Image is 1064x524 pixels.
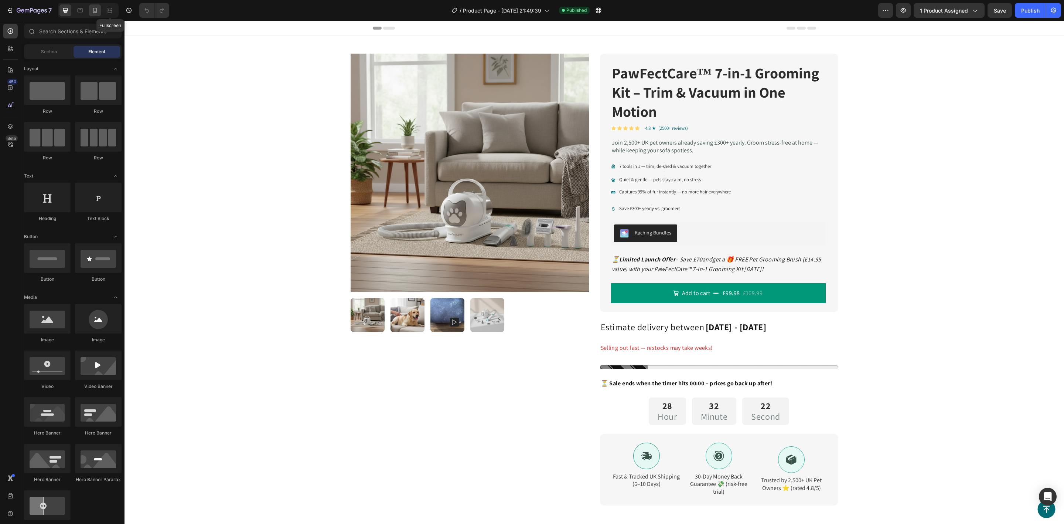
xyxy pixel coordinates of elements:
span: Text [24,173,33,179]
img: KachingBundles.png [495,208,504,217]
p: 7 [48,6,52,15]
p: Selling out fast — restocks may take weeks! [476,322,713,332]
div: 22 [627,380,656,391]
span: Button [24,233,38,240]
button: Add to cart [487,263,701,283]
p: ⏳ Sale ends when the timer hits 00:00 – prices go back up after! [476,358,713,368]
div: Row [24,108,71,115]
span: Toggle open [110,170,122,182]
div: Row [75,155,122,161]
div: Video [24,383,71,390]
span: Layout [24,65,38,72]
div: Button [24,276,71,283]
div: Undo/Redo [139,3,169,18]
span: 1 product assigned [920,7,968,14]
div: Beta [6,135,18,141]
p: Save £300+ yearly vs. groomers [495,185,556,191]
div: Open Intercom Messenger [1039,488,1057,506]
div: Hero Banner Parallax [75,476,122,483]
div: Image [24,337,71,343]
p: 30-Day Money Back Guarantee 💸 (risk-free trial) [560,452,628,475]
span: Toggle open [110,291,122,303]
div: £169.99 [618,267,639,278]
div: Hero Banner [24,476,71,483]
div: 28 [533,380,552,391]
div: Add to cart [557,268,586,277]
div: Button [75,276,122,283]
button: Publish [1015,3,1046,18]
span: Join 2,500+ UK pet owners already saving £300+ yearly. Groom stress-free at home — while keeping ... [487,118,694,133]
div: Hero Banner [75,430,122,436]
span: Toggle open [110,231,122,243]
p: Trusted by 2,500+ UK Pet Owners ⭐ (rated 4.8/5) [633,456,701,471]
span: Toggle open [110,63,122,75]
p: Captures 99% of fur instantly — no more hair everywhere [495,168,606,175]
span: / [460,7,461,14]
span: Media [24,294,37,301]
p: 7 tools in 1 — trim, de-shed & vacuum together [495,143,587,149]
span: Save [994,7,1006,14]
div: Text Block [75,215,122,222]
div: Heading [24,215,71,222]
div: Publish [1021,7,1040,14]
span: Product Page - [DATE] 21:49:39 [463,7,541,14]
span: Estimate delivery between [476,300,580,312]
div: 32 [576,380,603,391]
div: Row [75,108,122,115]
span: Published [566,7,587,14]
strong: Limited Launch Offer [495,235,551,243]
span: Section [41,48,57,55]
div: Row [24,155,71,161]
div: £99.98 [597,267,616,278]
div: 450 [7,79,18,85]
div: Hero Banner [24,430,71,436]
h1: PawFectCare™ 7-in-1 Grooming Kit – Trim & Vacuum in One Motion [487,42,701,101]
p: Quiet & gentle — pets stay calm, no stress [495,156,576,162]
p: ⏳ – Save £70 get a 🎁 FREE Pet Grooming Brush (£14.95 value) with your PawFectCare™ 7-in-1 Groomin... [487,234,700,253]
p: Minute [576,391,603,401]
i: and [578,235,588,243]
button: 7 [3,3,55,18]
div: Video Banner [75,383,122,390]
p: Fast & Tracked UK Shipping (6–10 Days) [488,452,556,468]
button: 1 product assigned [914,3,985,18]
p: 4.8 ★ (2500+ reviews) [521,105,563,111]
span: Element [88,48,105,55]
iframe: Design area [125,21,1064,524]
input: Search Sections & Elements [24,24,122,38]
button: Kaching Bundles [490,204,553,222]
div: Kaching Bundles [510,208,547,216]
p: Second [627,391,656,401]
p: Hour [533,391,552,401]
span: [DATE] - [DATE] [581,300,642,312]
div: Image [75,337,122,343]
button: Save [988,3,1012,18]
